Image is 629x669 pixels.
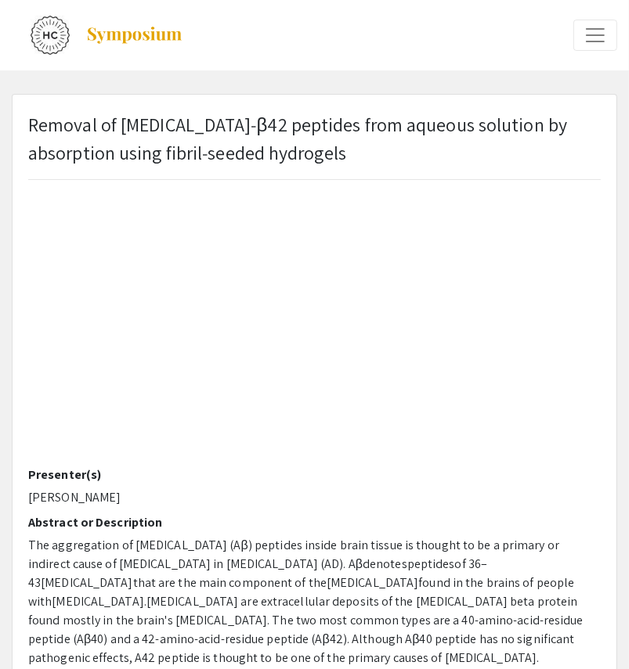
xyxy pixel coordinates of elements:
[12,599,67,657] iframe: Chat
[363,556,407,572] span: denotes
[28,67,601,467] iframe: GMT20230606 221740 Recording 1920x1000
[144,593,146,610] span: .
[31,16,70,55] img: HC Thesis Research Conference 2023
[573,20,617,51] button: Expand or Collapse Menu
[133,574,327,591] span: that are the main component of the
[28,536,601,667] p: The aggregation of [MEDICAL_DATA] (Aβ) peptides inside brain tissue is thought to be a primary or...
[28,488,601,507] p: [PERSON_NAME]
[28,467,601,482] h2: Presenter(s)
[28,112,567,165] span: Removal of [MEDICAL_DATA]‐β42 peptides from aqueous solution by absorption using fibril‐seeded hy...
[28,515,601,530] h2: Abstract or Description
[12,16,183,55] a: HC Thesis Research Conference 2023
[85,26,183,45] img: Symposium by ForagerOne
